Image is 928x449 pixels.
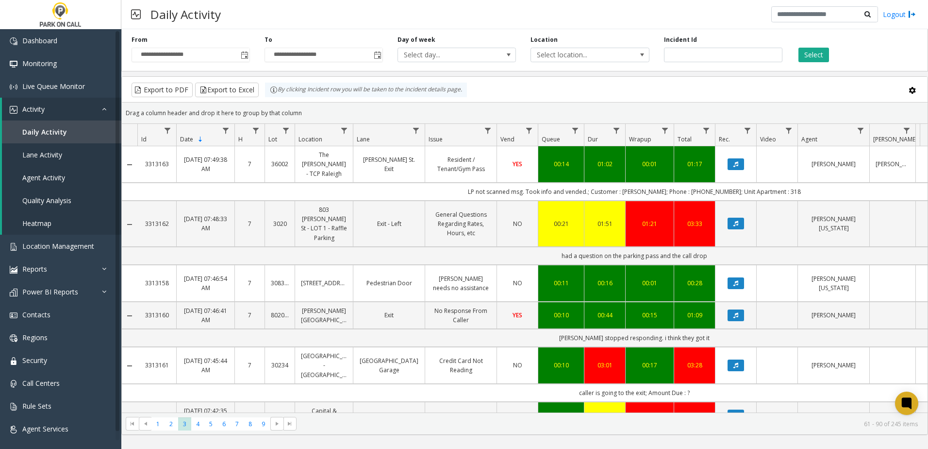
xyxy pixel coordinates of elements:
a: Parker Filter Menu [900,124,913,137]
a: [PERSON_NAME] St. Exit [359,155,419,173]
span: Go to the first page [126,417,139,431]
a: Heatmap [2,212,121,235]
span: Go to the last page [283,417,297,431]
div: Data table [122,124,928,413]
label: From [132,35,148,44]
a: 01:21 [631,219,668,228]
a: 30234 [271,361,289,370]
span: Go to the previous page [139,417,152,431]
span: Agent Activity [22,173,65,182]
a: 802022 [271,311,289,320]
a: Total Filter Menu [700,124,713,137]
a: 01:51 [590,219,619,228]
a: Collapse Details [122,312,137,320]
a: [PERSON_NAME] [804,311,863,320]
span: NO [513,279,522,287]
div: 00:44 [590,311,619,320]
a: 00:21 [544,219,578,228]
a: [STREET_ADDRESS] [301,278,347,288]
span: Queue [542,135,560,143]
a: 7 [241,311,259,320]
a: NO [503,361,532,370]
img: 'icon' [10,83,17,91]
a: [DATE] 07:46:41 AM [182,306,229,325]
a: H Filter Menu [249,124,263,137]
span: Vend [500,135,514,143]
a: 00:28 [680,278,709,288]
a: 3313160 [143,311,170,320]
span: Heatmap [22,219,51,228]
span: NO [513,220,522,228]
a: NO [503,278,532,288]
a: Logout [883,9,916,19]
a: 03:28 [680,361,709,370]
label: Incident Id [664,35,697,44]
span: Power BI Reports [22,287,78,296]
a: [PERSON_NAME] [876,159,910,169]
a: Exit [359,311,419,320]
a: 3313163 [143,159,170,169]
span: Wrapup [629,135,651,143]
div: 00:01 [631,278,668,288]
kendo-pager-info: 61 - 90 of 245 items [302,420,918,428]
span: Lot [268,135,277,143]
span: Select location... [531,48,625,62]
a: Alley Ent 0142 [359,411,419,420]
a: 803 [PERSON_NAME] St - LOT 1 - Raffle Parking [301,205,347,242]
img: 'icon' [10,266,17,274]
span: Total [678,135,692,143]
a: 7 [241,278,259,288]
span: Live Queue Monitor [22,82,85,91]
a: The [PERSON_NAME] - TCP Raleigh [301,150,347,178]
span: Agent Services [22,424,68,433]
div: 00:01 [631,159,668,169]
span: Agent [801,135,817,143]
span: Location Management [22,242,94,251]
a: Agent Filter Menu [854,124,867,137]
span: Page 5 [204,417,217,431]
h3: Daily Activity [146,2,226,26]
a: 00:15 [631,311,668,320]
button: Export to PDF [132,83,193,97]
a: 01:02 [590,159,619,169]
a: Id Filter Menu [161,124,174,137]
a: Collapse Details [122,161,137,169]
span: Daily Activity [22,127,67,137]
div: 02:54 [680,411,709,420]
label: To [265,35,272,44]
span: Monitoring [22,59,57,68]
img: 'icon' [10,60,17,68]
span: Page 7 [231,417,244,431]
div: 00:14 [544,159,578,169]
div: 01:44 [590,411,619,420]
span: Page 1 [151,417,165,431]
div: 00:11 [544,278,578,288]
a: 00:10 [544,311,578,320]
span: Call Centers [22,379,60,388]
span: Page 2 [165,417,178,431]
img: 'icon' [10,243,17,251]
a: [PERSON_NAME] [804,411,863,420]
span: Lane Activity [22,150,62,159]
img: infoIcon.svg [270,86,278,94]
a: Resident / Tenant/Gym Pass [431,155,491,173]
a: Capital & [GEOGRAPHIC_DATA] [301,406,347,425]
a: Vend Filter Menu [523,124,536,137]
a: 00:16 [590,278,619,288]
a: No Response From Caller [431,306,491,325]
a: [PERSON_NAME] [876,411,910,420]
a: Exit - Left [359,219,419,228]
img: 'icon' [10,380,17,388]
span: Id [141,135,147,143]
a: 7 [241,159,259,169]
span: Go to the last page [286,420,294,428]
span: Issue [429,135,443,143]
span: Rec. [719,135,730,143]
button: Export to Excel [195,83,259,97]
span: YES [513,311,522,319]
div: 00:59 [631,411,668,420]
